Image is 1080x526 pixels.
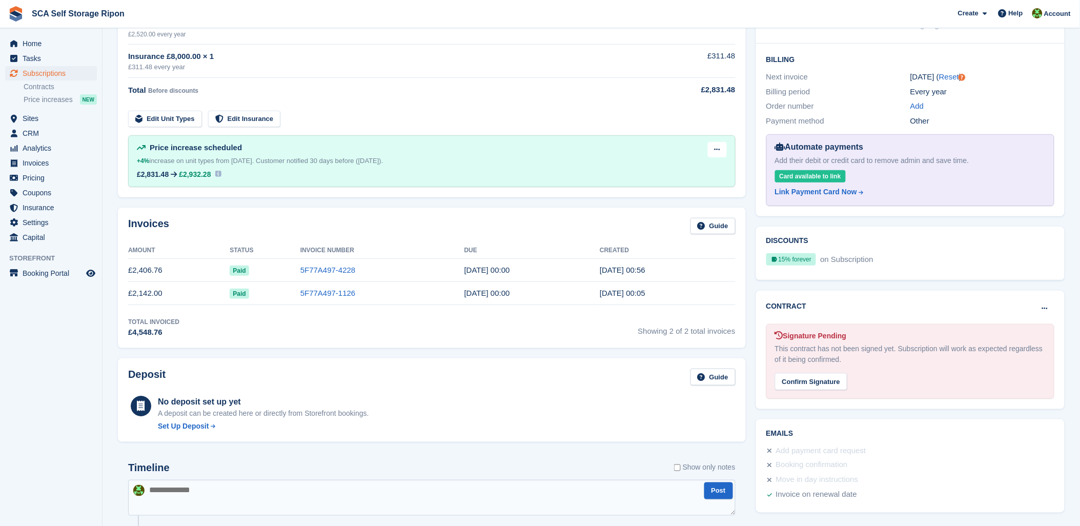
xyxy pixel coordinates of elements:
div: Confirm Signature [775,373,847,390]
a: Set Up Deposit [158,421,369,432]
a: menu [5,36,97,51]
a: menu [5,266,97,280]
span: CRM [23,126,84,140]
div: This contract has not been signed yet. Subscription will work as expected regardless of it being ... [775,343,1046,365]
a: menu [5,215,97,230]
a: menu [5,141,97,155]
div: Invoice on renewal date [776,489,857,501]
span: Insurance [23,200,84,215]
a: menu [5,111,97,126]
h2: Timeline [128,462,170,474]
div: Card available to link [775,170,846,183]
div: £2,831.48 [137,170,169,178]
div: +4% [137,156,149,166]
span: Create [958,8,979,18]
div: 15% forever [766,253,817,266]
div: Every year [910,86,1054,98]
div: Booking confirmation [776,459,848,472]
div: No deposit set up yet [158,396,369,408]
div: Add payment card request [776,445,866,457]
h2: Emails [766,430,1054,438]
td: £311.48 [624,45,735,78]
th: Amount [128,242,230,259]
span: Booking Portal [23,266,84,280]
a: menu [5,171,97,185]
a: SCA Self Storage Ripon [28,5,129,22]
span: on Subscription [819,255,873,264]
span: Paid [230,289,249,299]
a: Contracts [24,82,97,92]
span: Total [128,86,146,94]
span: Showing 2 of 2 total invoices [638,317,736,338]
div: Payment method [766,115,910,127]
div: Signature Pending [775,331,1046,341]
th: Invoice Number [300,242,464,259]
time: 2023-11-01 00:05:27 UTC [600,289,645,297]
a: Link Payment Card Now [775,187,1042,197]
div: Move in day instructions [776,474,859,487]
a: Edit Unit Types [128,111,202,128]
img: Kelly Neesham [1032,8,1043,18]
span: increase on unit types from [DATE]. [137,157,254,165]
a: 5F77A497-4228 [300,266,356,274]
span: Home [23,36,84,51]
div: [DATE] ( ) [910,71,1054,83]
span: Analytics [23,141,84,155]
label: Show only notes [674,462,736,473]
a: Reset [939,72,959,81]
div: £4,548.76 [128,327,179,338]
div: Order number [766,100,910,112]
div: Add their debit or credit card to remove admin and save time. [775,155,1046,166]
span: Before discounts [148,87,198,94]
span: Price increase scheduled [150,143,242,152]
a: menu [5,230,97,245]
p: A deposit can be created here or directly from Storefront bookings. [158,408,369,419]
time: 2023-11-02 00:00:00 UTC [464,289,510,297]
h2: Invoices [128,218,169,235]
button: Post [704,482,733,499]
img: icon-info-931a05b42745ab749e9cb3f8fd5492de83d1ef71f8849c2817883450ef4d471b.svg [215,171,221,177]
span: Customer notified 30 days before ([DATE]). [256,157,383,165]
div: Automate payments [775,141,1046,153]
a: Guide [690,369,736,386]
div: Tooltip anchor [957,73,967,82]
th: Created [600,242,735,259]
h2: Deposit [128,369,166,386]
span: £2,932.28 [179,170,211,178]
div: Total Invoiced [128,317,179,327]
a: Preview store [85,267,97,279]
span: Pricing [23,171,84,185]
span: Storefront [9,253,102,264]
a: menu [5,200,97,215]
div: £311.48 every year [128,62,624,72]
span: Coupons [23,186,84,200]
div: £2,831.48 [624,84,735,96]
input: Show only notes [674,462,681,473]
span: Settings [23,215,84,230]
a: menu [5,51,97,66]
h2: Contract [766,301,807,312]
td: £2,520.00 [624,12,735,44]
span: Capital [23,230,84,245]
a: Edit Insurance [208,111,281,128]
a: 5F77A497-1126 [300,289,356,297]
time: 2024-11-01 00:56:38 UTC [600,266,645,274]
td: £2,406.76 [128,259,230,282]
div: Next invoice [766,71,910,83]
span: Invoices [23,156,84,170]
a: Confirm Signature [775,371,847,379]
a: menu [5,66,97,80]
time: 2024-11-02 00:00:00 UTC [464,266,510,274]
div: Billing period [766,86,910,98]
span: Sites [23,111,84,126]
span: Paid [230,266,249,276]
a: Price increases NEW [24,94,97,105]
th: Status [230,242,300,259]
th: Due [464,242,600,259]
div: £2,520.00 every year [128,30,624,39]
span: Tasks [23,51,84,66]
div: Link Payment Card Now [775,187,857,197]
td: £2,142.00 [128,282,230,305]
div: Other [910,115,1054,127]
h2: Billing [766,54,1054,64]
